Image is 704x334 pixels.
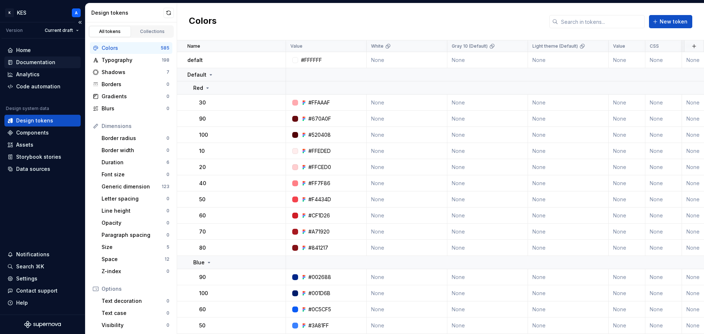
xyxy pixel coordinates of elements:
td: None [645,127,682,143]
td: None [367,191,447,208]
div: 0 [166,147,169,153]
td: None [367,159,447,175]
td: None [367,240,447,256]
td: None [609,269,645,285]
button: Help [4,297,81,309]
div: 123 [162,184,169,190]
span: Current draft [45,27,73,33]
h2: Colors [189,15,217,28]
div: #FFCED0 [308,164,331,171]
a: Space12 [99,253,172,265]
td: None [528,52,609,68]
td: None [645,143,682,159]
div: Gradients [102,93,166,100]
div: 0 [166,268,169,274]
a: Paragraph spacing0 [99,229,172,241]
div: Options [102,285,169,293]
button: Search ⌘K [4,261,81,272]
p: 50 [199,196,205,203]
a: Design tokens [4,115,81,126]
div: Documentation [16,59,55,66]
a: Shadows7 [90,66,172,78]
td: None [367,95,447,111]
div: Code automation [16,83,60,90]
td: None [645,52,682,68]
td: None [645,301,682,318]
p: CSS [650,43,659,49]
td: None [447,159,528,175]
button: New token [649,15,692,28]
p: 100 [199,131,208,139]
p: 10 [199,147,205,155]
input: Search in tokens... [558,15,645,28]
a: Data sources [4,163,81,175]
p: Light theme (Default) [532,43,578,49]
td: None [447,95,528,111]
p: Gray 10 (Default) [452,43,488,49]
button: Collapse sidebar [75,17,85,27]
div: Notifications [16,251,49,258]
div: All tokens [92,29,128,34]
div: Home [16,47,31,54]
a: Border radius0 [99,132,172,144]
td: None [645,175,682,191]
td: None [447,127,528,143]
a: Home [4,44,81,56]
td: None [528,240,609,256]
span: New token [660,18,687,25]
div: 0 [166,93,169,99]
div: #FFAAAF [308,99,330,106]
td: None [528,111,609,127]
svg: Supernova Logo [24,321,61,328]
td: None [528,318,609,334]
div: #CF1D26 [308,212,330,219]
a: Colors585 [90,42,172,54]
p: 60 [199,306,206,313]
td: None [528,269,609,285]
td: None [528,127,609,143]
td: None [609,224,645,240]
div: Shadows [102,69,166,76]
p: White [371,43,384,49]
div: 12 [165,256,169,262]
a: Typography198 [90,54,172,66]
p: Red [193,84,203,92]
td: None [609,301,645,318]
td: None [367,285,447,301]
td: None [645,224,682,240]
td: None [447,240,528,256]
td: None [528,285,609,301]
td: None [528,95,609,111]
button: Current draft [41,25,82,36]
a: Gradients0 [90,91,172,102]
div: Text decoration [102,297,166,305]
div: Collections [134,29,171,34]
td: None [447,318,528,334]
p: 90 [199,274,206,281]
a: Text decoration0 [99,295,172,307]
p: 40 [199,180,206,187]
div: Generic dimension [102,183,162,190]
td: None [367,318,447,334]
div: #670A0F [308,115,331,122]
p: 80 [199,244,206,252]
p: 100 [199,290,208,297]
td: None [609,318,645,334]
td: None [528,143,609,159]
div: Settings [16,275,37,282]
p: defalt [187,56,203,64]
a: Font size0 [99,169,172,180]
div: Border width [102,147,166,154]
td: None [367,269,447,285]
div: #F4434D [308,196,331,203]
td: None [367,224,447,240]
div: Components [16,129,49,136]
td: None [609,95,645,111]
div: #0C5CF5 [308,306,331,313]
td: None [645,269,682,285]
td: None [367,175,447,191]
div: #001D6B [308,290,330,297]
div: 0 [166,220,169,226]
td: None [528,159,609,175]
div: Border radius [102,135,166,142]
